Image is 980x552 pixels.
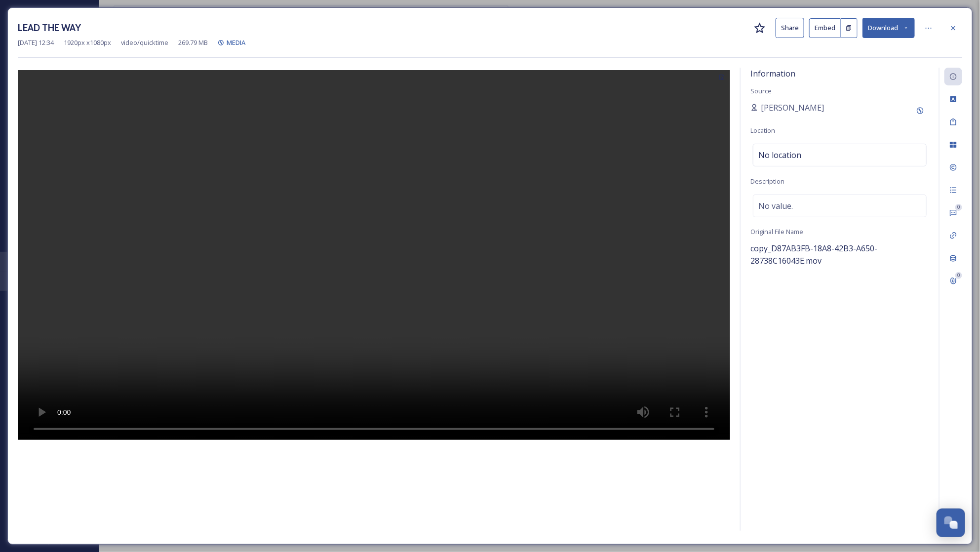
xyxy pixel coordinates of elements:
button: Open Chat [937,509,965,537]
button: Embed [809,18,841,38]
span: No value. [758,200,793,212]
span: Original File Name [750,227,803,236]
span: No location [758,149,801,161]
h3: LEAD THE WAY [18,21,81,35]
div: 0 [955,272,962,279]
span: video/quicktime [121,38,168,47]
span: Information [750,68,795,79]
span: Description [750,177,784,186]
div: 0 [955,204,962,211]
span: MEDIA [227,38,245,47]
span: 269.79 MB [178,38,208,47]
span: Location [750,126,775,135]
button: Download [862,18,915,38]
span: [PERSON_NAME] [761,102,824,114]
span: [DATE] 12:34 [18,38,54,47]
span: Source [750,86,772,95]
span: 1920 px x 1080 px [64,38,111,47]
button: Share [776,18,804,38]
span: copy_D87AB3FB-18A8-42B3-A650-28738C16043E.mov [750,243,877,266]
